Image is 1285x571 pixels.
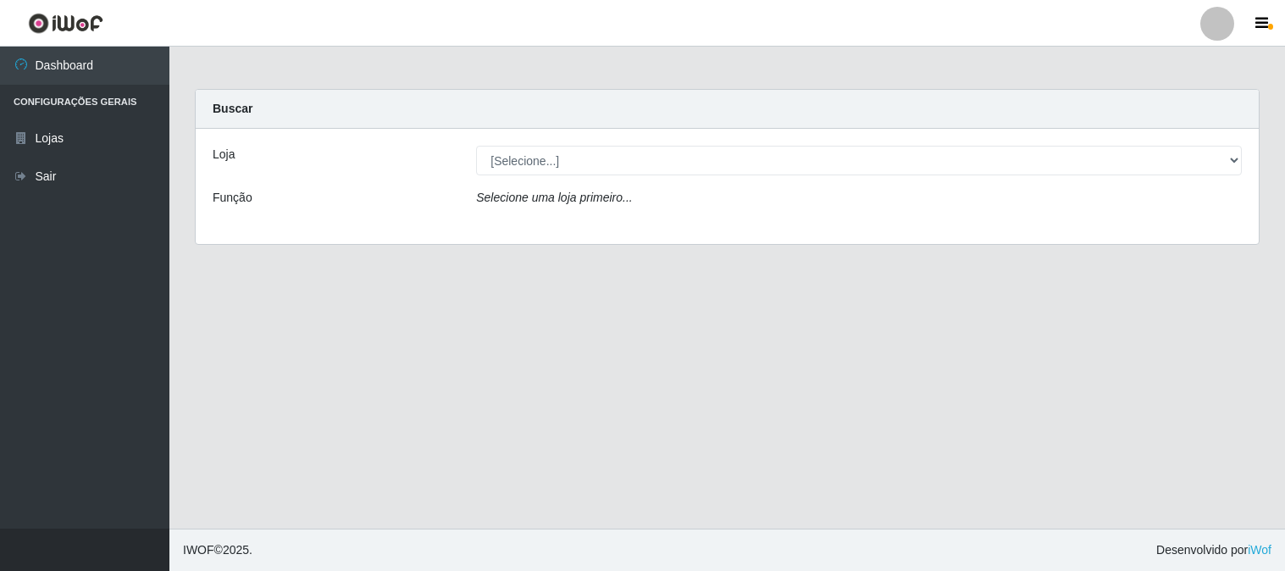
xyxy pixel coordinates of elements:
[28,13,103,34] img: CoreUI Logo
[183,541,252,559] span: © 2025 .
[213,189,252,207] label: Função
[1248,543,1271,557] a: iWof
[213,146,235,164] label: Loja
[213,102,252,115] strong: Buscar
[1156,541,1271,559] span: Desenvolvido por
[476,191,632,204] i: Selecione uma loja primeiro...
[183,543,214,557] span: IWOF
